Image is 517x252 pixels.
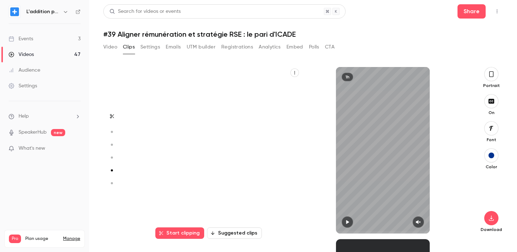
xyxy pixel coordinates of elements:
div: Search for videos or events [109,8,181,15]
span: Help [19,113,29,120]
div: Audience [9,67,40,74]
div: 1h [342,73,353,81]
button: Settings [140,41,160,53]
div: Settings [9,82,37,89]
a: SpeakerHub [19,129,47,136]
button: Clips [123,41,135,53]
h6: L'addition par Epsor [26,8,60,15]
p: Portrait [480,83,503,88]
iframe: Noticeable Trigger [72,145,81,152]
button: Share [457,4,486,19]
button: Top Bar Actions [491,6,503,17]
button: Polls [309,41,319,53]
p: On [480,110,503,115]
span: new [51,129,65,136]
p: Font [480,137,503,143]
button: Emails [166,41,181,53]
button: Embed [286,41,303,53]
button: Suggested clips [207,227,262,239]
span: What's new [19,145,45,152]
div: Videos [9,51,34,58]
div: Events [9,35,33,42]
button: Video [103,41,117,53]
span: Plan usage [25,236,59,242]
a: Manage [63,236,80,242]
span: Pro [9,235,21,243]
p: Color [480,164,503,170]
li: help-dropdown-opener [9,113,81,120]
h1: #39 Aligner rémunération et stratégie RSE : le pari d'ICADE [103,30,503,38]
button: Analytics [259,41,281,53]
p: Download [480,227,503,232]
button: Registrations [221,41,253,53]
button: CTA [325,41,335,53]
button: Start clipping [155,227,204,239]
img: L'addition par Epsor [9,6,20,17]
button: UTM builder [187,41,216,53]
